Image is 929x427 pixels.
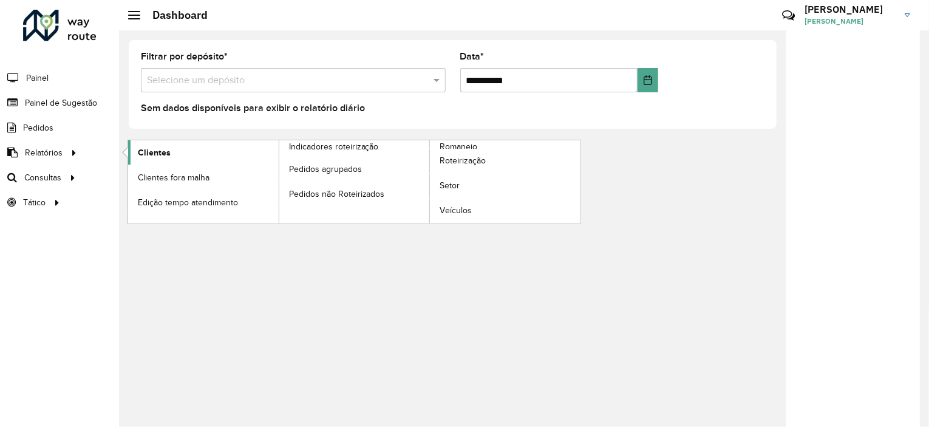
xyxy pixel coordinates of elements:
span: Relatórios [25,146,63,159]
a: Romaneio [279,140,581,224]
a: Pedidos não Roteirizados [279,182,430,206]
a: Clientes [128,140,279,165]
button: Choose Date [638,68,658,92]
h2: Dashboard [140,9,208,22]
span: Veículos [440,204,472,217]
a: Setor [430,174,580,198]
a: Edição tempo atendimento [128,190,279,214]
span: Pedidos agrupados [289,163,362,176]
span: Clientes [138,146,171,159]
span: Painel [26,72,49,84]
a: Pedidos agrupados [279,157,430,181]
span: Painel de Sugestão [25,97,97,109]
span: Pedidos não Roteirizados [289,188,385,200]
span: Indicadores roteirização [289,140,379,153]
span: Clientes fora malha [138,171,209,184]
label: Sem dados disponíveis para exibir o relatório diário [141,101,365,115]
label: Filtrar por depósito [141,49,228,64]
span: Roteirização [440,154,486,167]
span: Edição tempo atendimento [138,196,238,209]
span: Tático [23,196,46,209]
h3: [PERSON_NAME] [805,4,896,15]
a: Veículos [430,199,580,223]
a: Contato Rápido [775,2,801,29]
span: Setor [440,179,460,192]
a: Roteirização [430,149,580,173]
span: Consultas [24,171,61,184]
span: [PERSON_NAME] [805,16,896,27]
a: Indicadores roteirização [128,140,430,224]
label: Data [460,49,485,64]
span: Romaneio [440,140,477,153]
span: Pedidos [23,121,53,134]
a: Clientes fora malha [128,165,279,190]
